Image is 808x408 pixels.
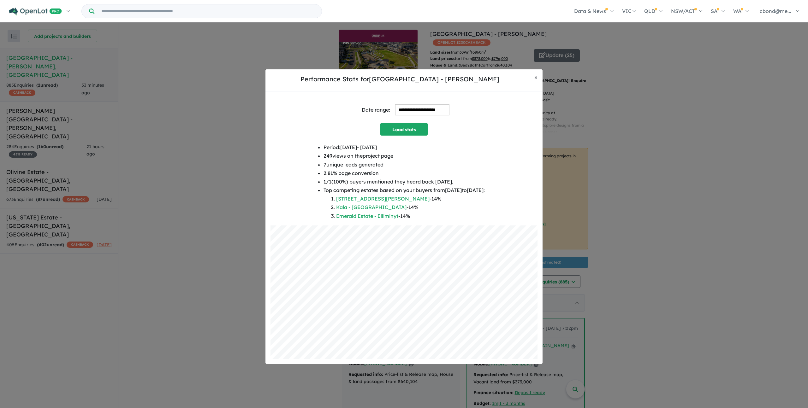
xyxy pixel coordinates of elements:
[324,152,485,160] li: 249 views on the project page
[270,74,529,84] h5: Performance Stats for [GEOGRAPHIC_DATA] - [PERSON_NAME]
[324,186,485,220] li: Top competing estates based on your buyers from [DATE] to [DATE] :
[760,8,791,14] span: cbond@me...
[336,212,485,220] li: - 14 %
[9,8,62,15] img: Openlot PRO Logo White
[362,106,390,114] div: Date range:
[96,4,320,18] input: Try estate name, suburb, builder or developer
[336,213,398,219] a: Emerald Estate - Elliminyt
[324,178,485,186] li: 1 / 1 ( 100 %) buyers mentioned they heard back [DATE].
[324,160,485,169] li: 7 unique leads generated
[336,203,485,212] li: - 14 %
[380,123,428,136] button: Load stats
[534,73,538,81] span: ×
[324,143,485,152] li: Period: [DATE] - [DATE]
[324,169,485,178] li: 2.81 % page conversion
[336,195,430,202] a: [STREET_ADDRESS][PERSON_NAME]
[336,195,485,203] li: - 14 %
[336,204,407,210] a: Kala - [GEOGRAPHIC_DATA]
